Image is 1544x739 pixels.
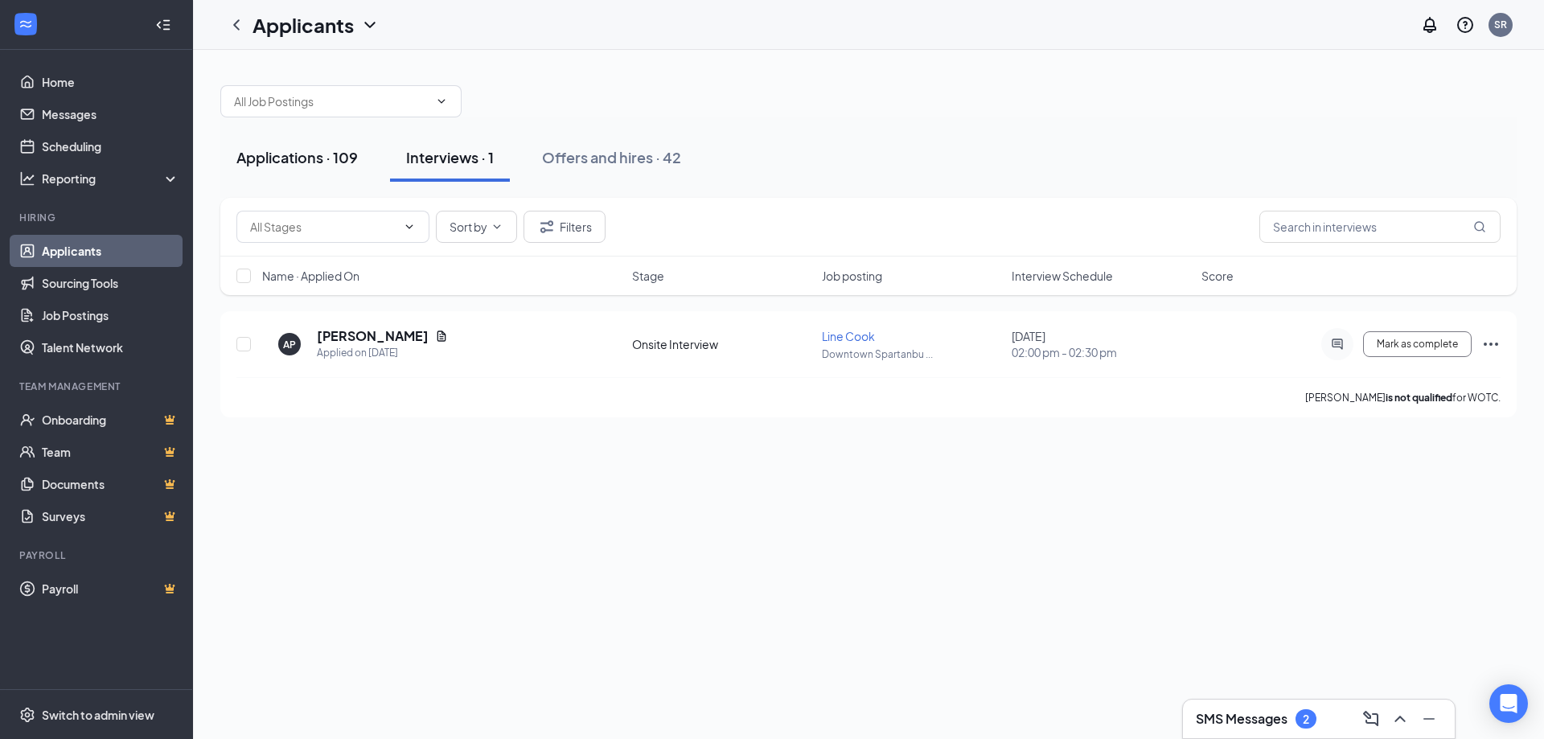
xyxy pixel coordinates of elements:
[236,147,358,167] div: Applications · 109
[283,338,296,351] div: AP
[822,329,875,343] span: Line Cook
[1303,712,1309,726] div: 2
[403,220,416,233] svg: ChevronDown
[19,211,176,224] div: Hiring
[435,95,448,108] svg: ChevronDown
[42,299,179,331] a: Job Postings
[317,345,448,361] div: Applied on [DATE]
[42,468,179,500] a: DocumentsCrown
[436,211,517,243] button: Sort byChevronDown
[632,336,812,352] div: Onsite Interview
[1358,706,1384,732] button: ComposeMessage
[250,218,396,236] input: All Stages
[822,347,1002,361] p: Downtown Spartanbu ...
[435,330,448,343] svg: Document
[1377,339,1458,350] span: Mark as complete
[1489,684,1528,723] div: Open Intercom Messenger
[42,573,179,605] a: PayrollCrown
[19,548,176,562] div: Payroll
[1386,392,1452,404] b: is not qualified
[317,327,429,345] h5: [PERSON_NAME]
[155,17,171,33] svg: Collapse
[1259,211,1501,243] input: Search in interviews
[1012,328,1192,360] div: [DATE]
[42,707,154,723] div: Switch to admin view
[253,11,354,39] h1: Applicants
[1196,710,1287,728] h3: SMS Messages
[406,147,494,167] div: Interviews · 1
[19,380,176,393] div: Team Management
[18,16,34,32] svg: WorkstreamLogo
[524,211,606,243] button: Filter Filters
[42,331,179,363] a: Talent Network
[1012,268,1113,284] span: Interview Schedule
[822,268,882,284] span: Job posting
[234,92,429,110] input: All Job Postings
[1012,344,1192,360] span: 02:00 pm - 02:30 pm
[1387,706,1413,732] button: ChevronUp
[42,404,179,436] a: OnboardingCrown
[19,707,35,723] svg: Settings
[1494,18,1507,31] div: SR
[42,235,179,267] a: Applicants
[1390,709,1410,729] svg: ChevronUp
[632,268,664,284] span: Stage
[1420,15,1439,35] svg: Notifications
[1361,709,1381,729] svg: ComposeMessage
[262,268,359,284] span: Name · Applied On
[1481,335,1501,354] svg: Ellipses
[227,15,246,35] svg: ChevronLeft
[1363,331,1472,357] button: Mark as complete
[42,130,179,162] a: Scheduling
[42,170,180,187] div: Reporting
[42,436,179,468] a: TeamCrown
[1416,706,1442,732] button: Minimize
[1456,15,1475,35] svg: QuestionInfo
[360,15,380,35] svg: ChevronDown
[450,221,487,232] span: Sort by
[1419,709,1439,729] svg: Minimize
[42,267,179,299] a: Sourcing Tools
[1305,391,1501,404] p: [PERSON_NAME] for WOTC.
[42,98,179,130] a: Messages
[42,500,179,532] a: SurveysCrown
[1473,220,1486,233] svg: MagnifyingGlass
[19,170,35,187] svg: Analysis
[1328,338,1347,351] svg: ActiveChat
[537,217,556,236] svg: Filter
[542,147,681,167] div: Offers and hires · 42
[1201,268,1234,284] span: Score
[42,66,179,98] a: Home
[491,220,503,233] svg: ChevronDown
